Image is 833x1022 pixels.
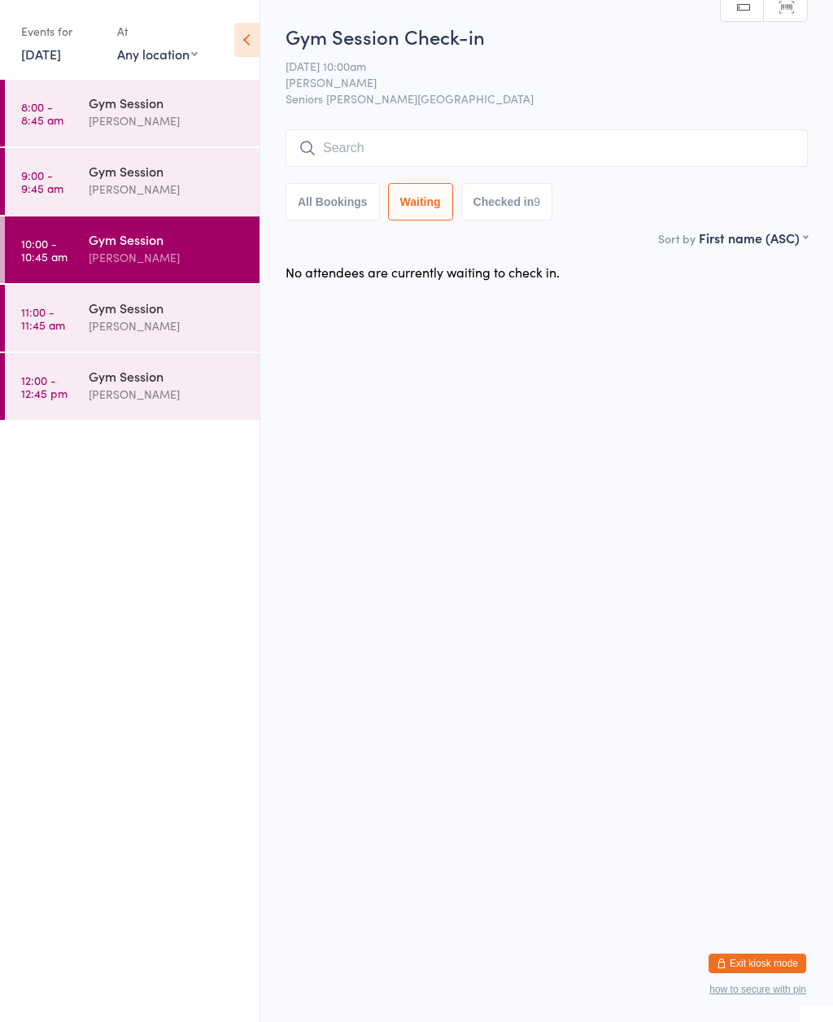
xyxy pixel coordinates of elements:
[286,183,380,221] button: All Bookings
[89,385,246,404] div: [PERSON_NAME]
[89,367,246,385] div: Gym Session
[21,18,101,45] div: Events for
[286,263,560,281] div: No attendees are currently waiting to check in.
[21,100,63,126] time: 8:00 - 8:45 am
[5,353,259,420] a: 12:00 -12:45 pmGym Session[PERSON_NAME]
[461,183,553,221] button: Checked in9
[89,111,246,130] div: [PERSON_NAME]
[89,94,246,111] div: Gym Session
[21,305,65,331] time: 11:00 - 11:45 am
[21,237,68,263] time: 10:00 - 10:45 am
[658,230,696,247] label: Sort by
[89,248,246,267] div: [PERSON_NAME]
[534,195,540,208] div: 9
[5,216,259,283] a: 10:00 -10:45 amGym Session[PERSON_NAME]
[5,285,259,352] a: 11:00 -11:45 amGym Session[PERSON_NAME]
[709,954,806,973] button: Exit kiosk mode
[286,74,783,90] span: [PERSON_NAME]
[89,317,246,335] div: [PERSON_NAME]
[5,148,259,215] a: 9:00 -9:45 amGym Session[PERSON_NAME]
[89,299,246,317] div: Gym Session
[5,80,259,146] a: 8:00 -8:45 amGym Session[PERSON_NAME]
[89,180,246,199] div: [PERSON_NAME]
[21,168,63,194] time: 9:00 - 9:45 am
[286,90,808,107] span: Seniors [PERSON_NAME][GEOGRAPHIC_DATA]
[21,45,61,63] a: [DATE]
[89,230,246,248] div: Gym Session
[117,45,198,63] div: Any location
[388,183,453,221] button: Waiting
[89,162,246,180] div: Gym Session
[117,18,198,45] div: At
[21,373,68,400] time: 12:00 - 12:45 pm
[286,23,808,50] h2: Gym Session Check-in
[286,58,783,74] span: [DATE] 10:00am
[709,984,806,995] button: how to secure with pin
[286,129,808,167] input: Search
[699,229,808,247] div: First name (ASC)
